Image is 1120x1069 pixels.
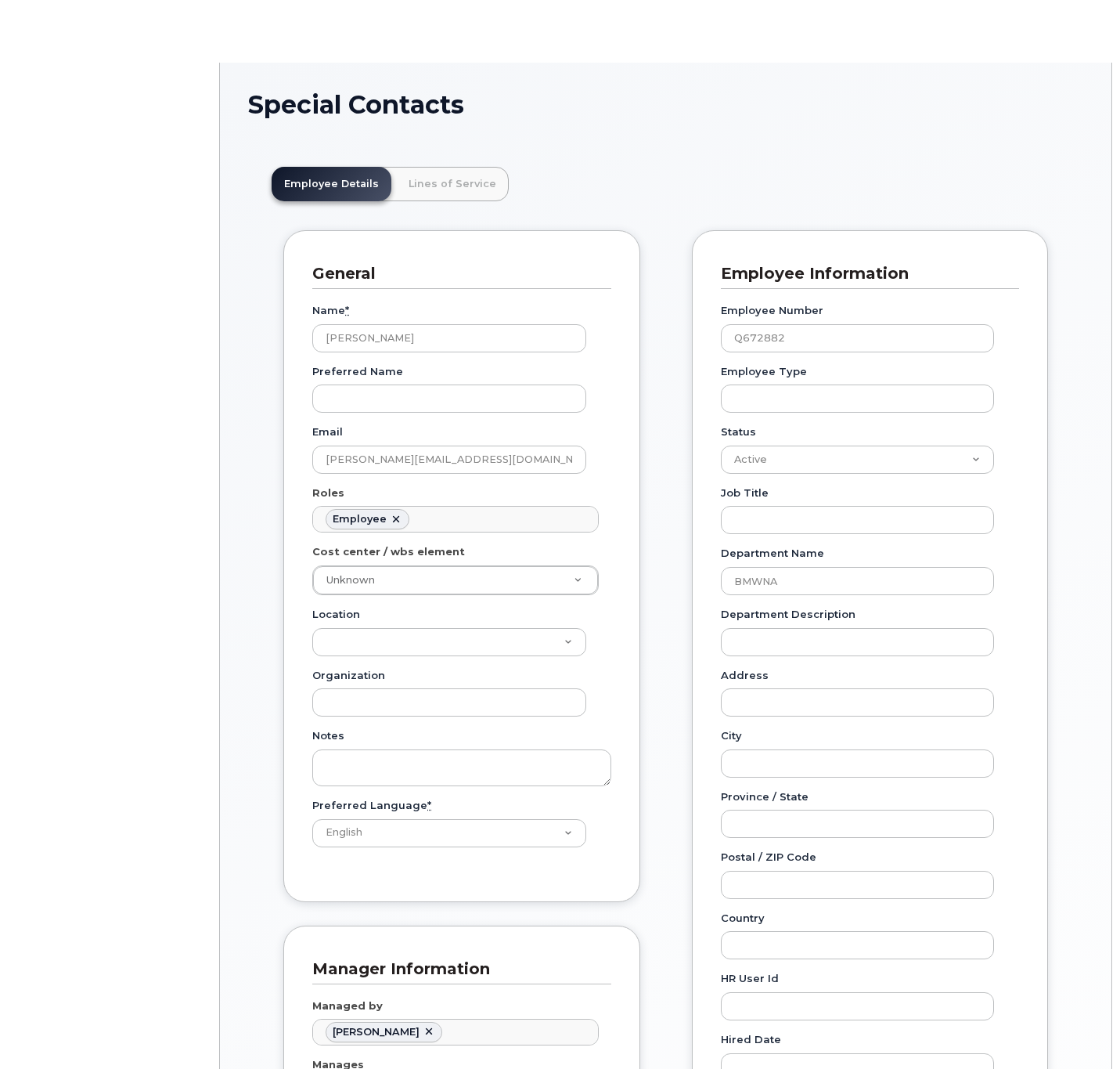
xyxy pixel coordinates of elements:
[312,798,431,813] label: Preferred Language
[313,566,598,594] a: Unknown
[312,999,383,1013] label: Managed by
[721,971,779,986] label: HR user id
[427,799,431,811] abbr: required
[721,364,807,379] label: Employee Type
[248,91,1083,118] h1: Special Contacts
[721,303,823,318] label: Employee Number
[721,850,816,865] label: Postal / ZIP Code
[312,728,344,743] label: Notes
[721,668,769,683] label: Address
[312,364,403,379] label: Preferred Name
[333,1026,420,1038] span: Canden Jackson
[312,959,600,980] h3: Manager Information
[312,424,343,439] label: Email
[312,668,385,683] label: Organization
[721,911,765,926] label: Country
[396,167,509,201] a: Lines of Service
[721,1032,781,1047] label: Hired Date
[721,789,808,804] label: Province / State
[312,486,344,500] label: Roles
[721,546,824,561] label: Department Name
[312,263,600,284] h3: General
[326,574,375,586] span: Unknown
[333,513,387,525] div: Employee
[721,728,742,743] label: City
[312,544,465,559] label: Cost center / wbs element
[312,607,360,622] label: Location
[721,263,1008,284] h3: Employee Information
[312,303,349,318] label: Name
[721,607,855,622] label: Department Description
[272,167,391,201] a: Employee Details
[721,424,756,439] label: Status
[345,304,349,316] abbr: required
[721,486,769,500] label: Job Title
